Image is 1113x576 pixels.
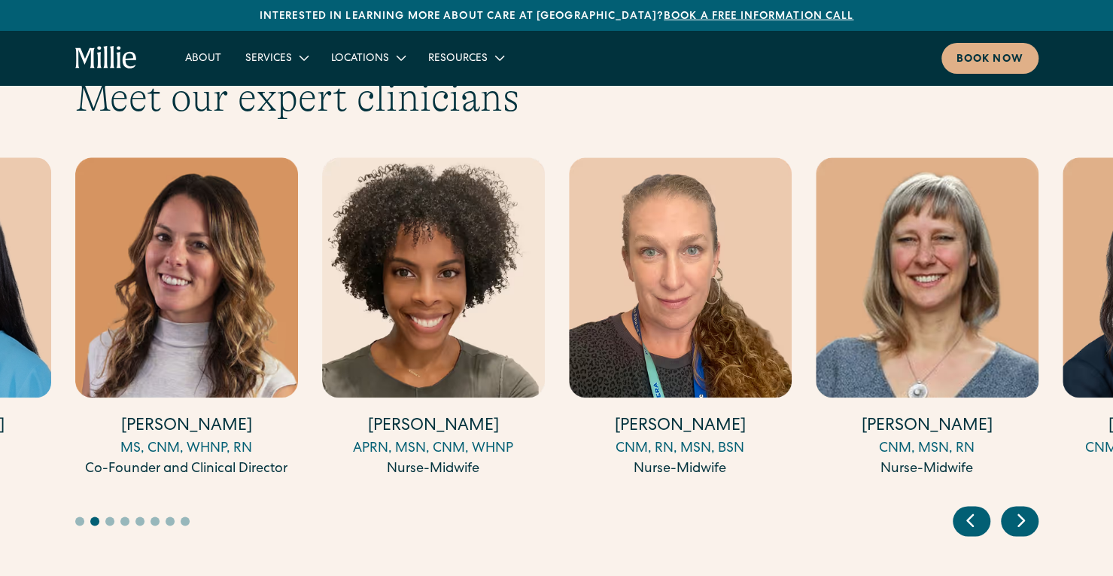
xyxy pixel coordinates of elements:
div: Resources [428,51,488,67]
h2: Meet our expert clinicians [75,75,1038,121]
div: Previous slide [953,506,990,536]
h4: [PERSON_NAME] [75,416,298,439]
div: Next slide [1001,506,1038,536]
div: Co-Founder and Clinical Director [75,459,298,480]
a: Book now [941,43,1038,74]
button: Go to slide 8 [181,517,190,526]
h4: [PERSON_NAME] [322,416,545,439]
button: Go to slide 5 [135,517,144,526]
a: [PERSON_NAME]APRN, MSN, CNM, WHNPNurse-Midwife [322,157,545,480]
button: Go to slide 3 [105,517,114,526]
div: Services [233,45,319,70]
div: Locations [319,45,416,70]
div: Nurse-Midwife [569,459,792,480]
button: Go to slide 1 [75,517,84,526]
div: 4 / 17 [322,157,545,482]
div: Nurse-Midwife [816,459,1038,480]
div: Locations [331,51,389,67]
div: Services [245,51,292,67]
a: [PERSON_NAME]CNM, RN, MSN, BSNNurse-Midwife [569,157,792,480]
div: CNM, MSN, RN [816,439,1038,459]
h4: [PERSON_NAME] [569,416,792,439]
a: home [75,46,138,70]
button: Go to slide 7 [166,517,175,526]
button: Go to slide 2 [90,517,99,526]
div: 6 / 17 [816,157,1038,482]
a: Book a free information call [664,11,853,22]
div: Nurse-Midwife [322,459,545,480]
div: CNM, RN, MSN, BSN [569,439,792,459]
div: 3 / 17 [75,157,298,482]
div: Resources [416,45,515,70]
a: [PERSON_NAME]CNM, MSN, RNNurse-Midwife [816,157,1038,480]
button: Go to slide 6 [151,517,160,526]
div: MS, CNM, WHNP, RN [75,439,298,459]
a: [PERSON_NAME]MS, CNM, WHNP, RNCo-Founder and Clinical Director [75,157,298,480]
div: 5 / 17 [569,157,792,482]
button: Go to slide 4 [120,517,129,526]
div: APRN, MSN, CNM, WHNP [322,439,545,459]
h4: [PERSON_NAME] [816,416,1038,439]
div: Book now [956,52,1023,68]
a: About [173,45,233,70]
